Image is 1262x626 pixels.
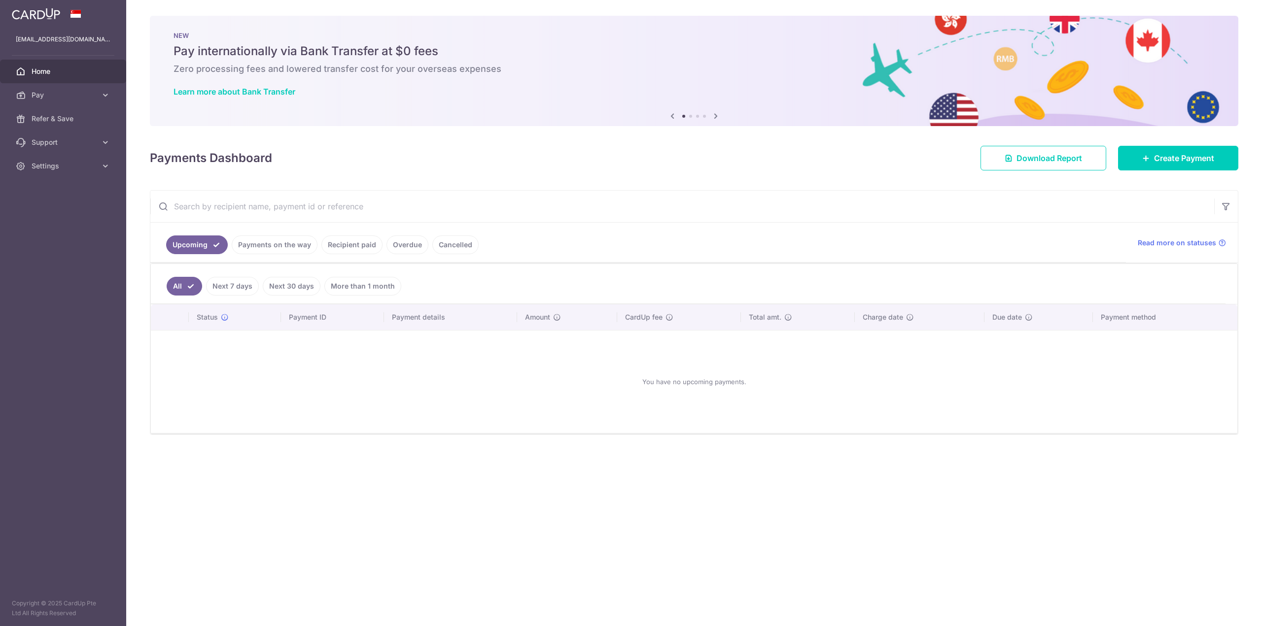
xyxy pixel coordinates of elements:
div: You have no upcoming payments. [163,338,1226,425]
iframe: Opens a widget where you can find more information [1199,596,1252,621]
a: All [167,277,202,296]
a: Overdue [386,235,428,254]
span: Due date [992,312,1022,322]
span: Total amt. [749,312,781,322]
p: NEW [174,32,1215,39]
span: Create Payment [1154,152,1214,164]
span: Settings [32,161,97,171]
a: Next 7 days [206,277,259,296]
a: Create Payment [1118,146,1238,170]
th: Payment details [384,304,517,330]
span: CardUp fee [625,312,663,322]
span: Charge date [863,312,903,322]
span: Home [32,66,97,76]
span: Amount [525,312,550,322]
span: Status [197,312,218,322]
a: More than 1 month [324,277,401,296]
a: Read more on statuses [1138,238,1226,248]
p: [EMAIL_ADDRESS][DOMAIN_NAME] [16,34,110,44]
a: Learn more about Bank Transfer [174,87,295,97]
img: Bank transfer banner [150,16,1238,126]
th: Payment ID [281,304,384,330]
h4: Payments Dashboard [150,149,272,167]
a: Cancelled [432,235,479,254]
h6: Zero processing fees and lowered transfer cost for your overseas expenses [174,63,1215,75]
a: Payments on the way [232,235,317,254]
span: Support [32,137,97,147]
span: Download Report [1017,152,1082,164]
th: Payment method [1093,304,1237,330]
span: Pay [32,90,97,100]
img: CardUp [12,8,60,20]
h5: Pay internationally via Bank Transfer at $0 fees [174,43,1215,59]
a: Upcoming [166,235,228,254]
input: Search by recipient name, payment id or reference [150,191,1214,222]
a: Next 30 days [263,277,320,296]
span: Read more on statuses [1138,238,1216,248]
span: Refer & Save [32,114,97,124]
a: Recipient paid [321,235,383,254]
a: Download Report [981,146,1106,170]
